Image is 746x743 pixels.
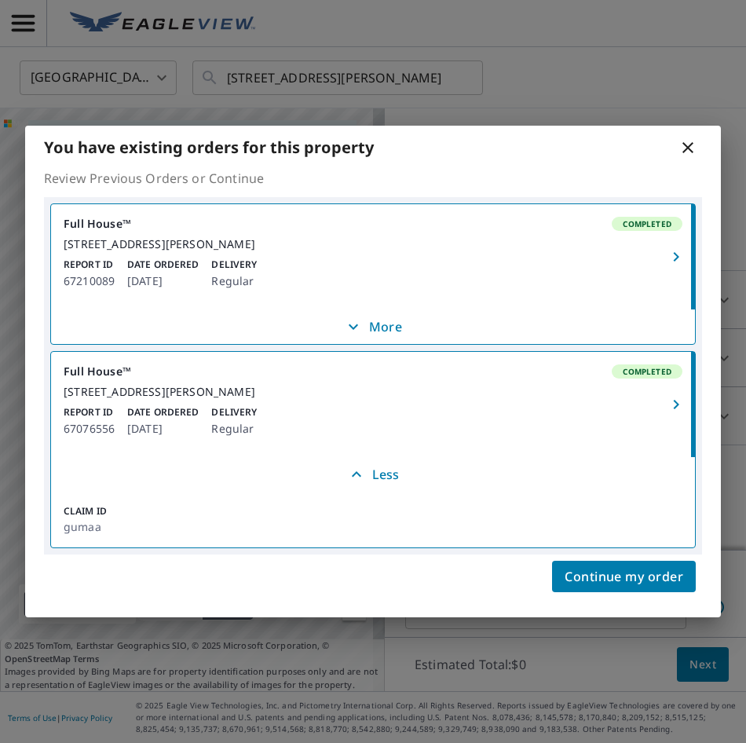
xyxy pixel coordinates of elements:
[127,272,199,291] p: [DATE]
[211,405,257,419] p: Delivery
[211,272,257,291] p: Regular
[44,137,374,158] b: You have existing orders for this property
[64,385,682,399] div: [STREET_ADDRESS][PERSON_NAME]
[64,504,158,518] p: Claim ID
[64,258,115,272] p: Report ID
[64,405,115,419] p: Report ID
[51,204,695,309] a: Full House™Completed[STREET_ADDRESS][PERSON_NAME]Report ID67210089Date Ordered[DATE]DeliveryRegular
[64,518,158,535] p: gumaa
[127,258,199,272] p: Date Ordered
[127,419,199,438] p: [DATE]
[64,364,682,379] div: Full House™
[44,169,702,188] p: Review Previous Orders or Continue
[552,561,696,592] button: Continue my order
[211,258,257,272] p: Delivery
[64,237,682,251] div: [STREET_ADDRESS][PERSON_NAME]
[565,565,683,587] span: Continue my order
[127,405,199,419] p: Date Ordered
[51,352,695,457] a: Full House™Completed[STREET_ADDRESS][PERSON_NAME]Report ID67076556Date Ordered[DATE]DeliveryRegular
[64,419,115,438] p: 67076556
[51,457,695,492] button: Less
[347,465,400,484] p: Less
[613,218,681,229] span: Completed
[64,272,115,291] p: 67210089
[64,217,682,231] div: Full House™
[344,317,402,336] p: More
[211,419,257,438] p: Regular
[613,366,681,377] span: Completed
[51,309,695,344] button: More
